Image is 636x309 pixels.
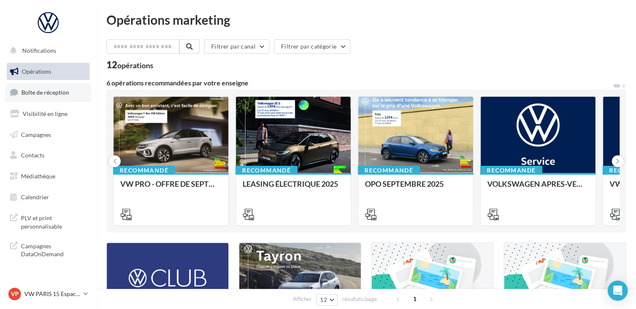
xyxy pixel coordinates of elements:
span: Notifications [22,47,56,54]
a: Visibilité en ligne [5,105,91,123]
div: VOLKSWAGEN APRES-VENTE [487,180,589,196]
button: Filtrer par catégorie [274,39,350,54]
a: Calendrier [5,188,91,206]
div: Recommandé [358,166,420,175]
div: Opérations marketing [106,13,626,26]
span: Campagnes [21,131,51,138]
span: Campagnes DataOnDemand [21,240,86,258]
button: 12 [316,294,338,306]
span: Afficher [293,295,312,303]
span: Boîte de réception [21,89,69,96]
a: Campagnes DataOnDemand [5,237,91,262]
a: Boîte de réception [5,83,91,101]
span: PLV et print personnalisable [21,212,86,230]
a: Contacts [5,147,91,164]
span: Calendrier [21,193,49,201]
p: VW PARIS 15 Espace Suffren [24,290,80,298]
a: PLV et print personnalisable [5,209,91,234]
button: Notifications [5,42,88,59]
div: Recommandé [113,166,175,175]
a: Campagnes [5,126,91,144]
div: opérations [117,62,153,69]
div: 12 [106,60,153,70]
span: 1 [408,292,421,306]
a: Opérations [5,63,91,80]
a: VP VW PARIS 15 Espace Suffren [7,286,90,302]
span: Visibilité en ligne [23,110,67,117]
button: Filtrer par canal [204,39,269,54]
div: 6 opérations recommandées par votre enseigne [106,80,613,86]
a: Médiathèque [5,167,91,185]
div: LEASING ÉLECTRIQUE 2025 [243,180,344,196]
span: résultats/page [342,295,377,303]
div: Open Intercom Messenger [608,281,628,301]
span: Contacts [21,152,44,159]
div: OPO SEPTEMBRE 2025 [365,180,466,196]
div: Recommandé [235,166,297,175]
span: Médiathèque [21,173,55,180]
div: Recommandé [480,166,542,175]
span: Opérations [22,68,51,75]
span: 12 [320,296,327,303]
div: VW PRO - OFFRE DE SEPTEMBRE 25 [120,180,222,196]
span: VP [11,290,19,298]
